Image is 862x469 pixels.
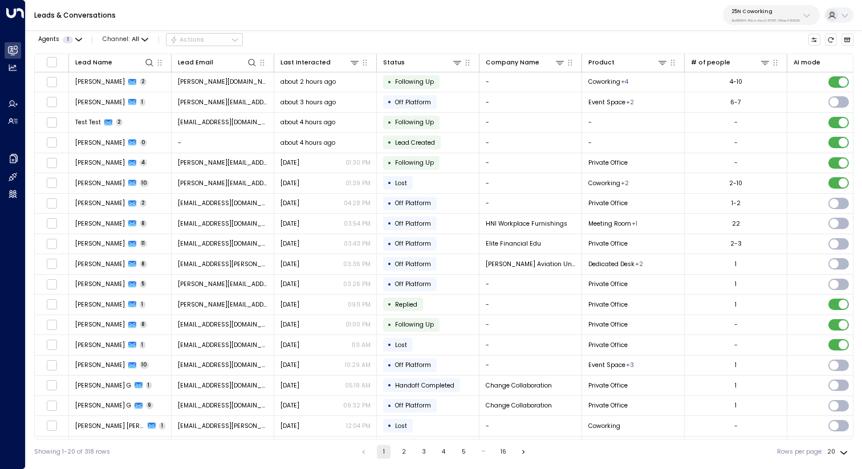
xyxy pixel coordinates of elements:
[280,138,335,147] span: about 4 hours ago
[46,238,57,249] span: Toggle select row
[280,239,299,248] span: Sep 22, 2025
[735,381,737,390] div: 1
[388,317,392,332] div: •
[479,356,582,376] td: -
[388,358,392,373] div: •
[46,198,57,209] span: Toggle select row
[731,8,800,15] p: 25N Coworking
[75,300,125,309] span: Russ Sher
[635,260,643,268] div: Meeting Room,Private Office
[178,98,268,107] span: sean.t.grim@medtronic.com
[486,58,539,68] div: Company Name
[734,118,738,127] div: -
[280,219,299,228] span: Sep 22, 2025
[517,445,530,459] button: Go to next page
[383,57,463,68] div: Status
[479,173,582,193] td: -
[479,437,582,456] td: -
[729,179,742,187] div: 2-10
[280,341,299,349] span: Sep 22, 2025
[75,118,101,127] span: Test Test
[723,5,820,25] button: 25N Coworking3b9800f4-81ca-4ec0-8758-72fbe4763f36
[140,321,148,328] span: 8
[140,361,149,369] span: 10
[46,319,57,330] span: Toggle select row
[166,33,243,47] div: Button group with a nested menu
[343,260,371,268] p: 03:36 PM
[280,199,299,207] span: Sep 23, 2025
[46,56,57,67] span: Toggle select all
[75,158,125,167] span: Kate Bilous
[75,138,125,147] span: Sean Grim
[388,236,392,251] div: •
[280,260,299,268] span: Sep 22, 2025
[75,280,125,288] span: Russ Sher
[280,58,331,68] div: Last Interacted
[734,422,738,430] div: -
[172,133,274,153] td: -
[388,75,392,89] div: •
[280,361,299,369] span: Sep 22, 2025
[46,178,57,189] span: Toggle select row
[588,57,668,68] div: Product
[588,401,628,410] span: Private Office
[34,10,116,20] a: Leads & Conversations
[46,380,57,391] span: Toggle select row
[395,422,407,430] span: Lost
[280,158,299,167] span: Yesterday
[46,299,57,310] span: Toggle select row
[588,78,620,86] span: Coworking
[388,378,392,393] div: •
[34,447,110,456] div: Showing 1-20 of 318 rows
[140,139,148,146] span: 0
[479,194,582,214] td: -
[348,300,371,309] p: 09:11 PM
[395,260,431,268] span: Off Platform
[170,36,205,44] div: Actions
[437,445,450,459] button: Go to page 4
[588,280,628,288] span: Private Office
[388,277,392,292] div: •
[388,337,392,352] div: •
[626,98,634,107] div: Meeting Room,Meeting Room / Event Space
[588,219,631,228] span: Meeting Room
[46,76,57,87] span: Toggle select row
[75,58,112,68] div: Lead Name
[345,361,371,369] p: 10:29 AM
[75,401,131,410] span: Carissa G
[75,98,125,107] span: Sean Grim
[626,361,634,369] div: Meeting Room,Meeting Room / Event Space,Private Office
[735,361,737,369] div: 1
[632,219,637,228] div: Private Office
[731,199,741,207] div: 1-2
[38,36,59,43] span: Agents
[794,58,820,68] div: AI mode
[395,138,435,147] span: Lead Created
[166,33,243,47] button: Actions
[146,382,152,389] span: 1
[75,260,125,268] span: Chase Moyer
[46,137,57,148] span: Toggle select row
[395,199,431,207] span: Off Platform
[140,180,149,187] span: 10
[735,280,737,288] div: 1
[75,422,145,430] span: Ludmila Maia Nelson
[46,360,57,370] span: Toggle select row
[691,57,771,68] div: # of people
[691,58,730,68] div: # of people
[343,280,371,288] p: 03:26 PM
[140,220,148,227] span: 8
[280,98,336,107] span: about 3 hours ago
[734,158,738,167] div: -
[730,78,742,86] div: 4-10
[280,401,299,410] span: Apr 23, 2025
[734,320,738,329] div: -
[732,219,740,228] div: 22
[178,280,268,288] span: russ.sher@comcast.net
[479,72,582,92] td: -
[140,260,148,268] span: 8
[730,239,742,248] div: 2-3
[46,218,57,229] span: Toggle select row
[588,320,628,329] span: Private Office
[395,320,434,329] span: Following Up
